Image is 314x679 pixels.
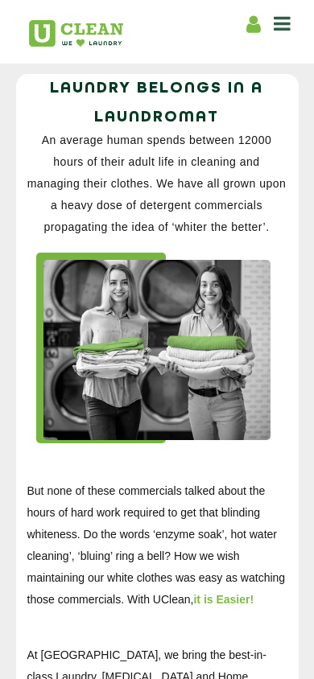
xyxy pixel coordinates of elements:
b: it is Easier! [193,593,254,606]
img: about_img_11zon.webp [43,260,271,440]
p: An average human spends between 12000 hours of their adult life in cleaning and managing their cl... [27,130,287,238]
p: But none of these commercials talked about the hours of hard work required to get that blinding w... [27,480,287,611]
img: UClean Laundry and Dry Cleaning [29,20,123,47]
h2: Laundry Belongs in a Laundromat [27,74,287,132]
